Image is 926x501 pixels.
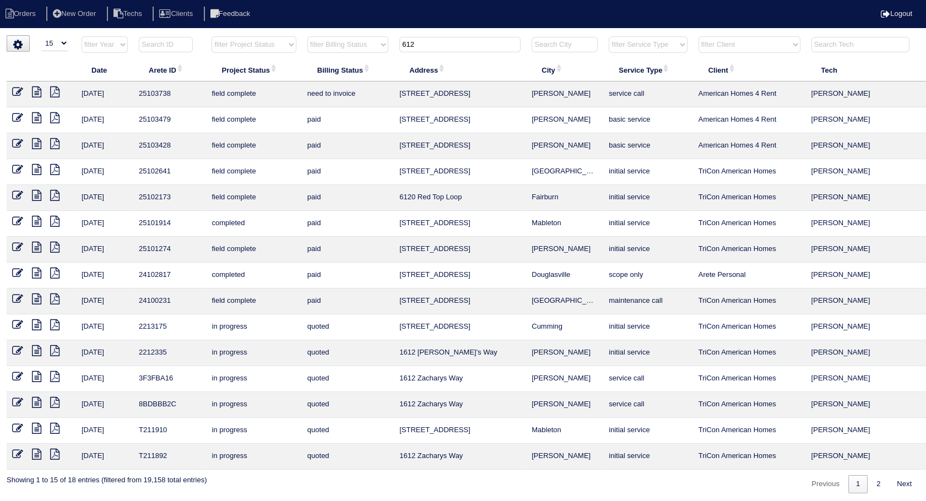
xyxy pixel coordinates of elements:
[107,9,151,18] a: Techs
[76,288,133,314] td: [DATE]
[394,58,526,81] th: Address: activate to sort column ascending
[133,211,206,237] td: 25101914
[806,392,921,418] td: [PERSON_NAME]
[693,392,806,418] td: TriCon American Homes
[206,314,301,340] td: in progress
[526,392,603,418] td: [PERSON_NAME]
[394,107,526,133] td: [STREET_ADDRESS]
[394,444,526,470] td: 1612 Zacharys Way
[526,237,603,263] td: [PERSON_NAME]
[526,418,603,444] td: Mableton
[526,263,603,288] td: Douglasville
[302,58,394,81] th: Billing Status: activate to sort column ascending
[302,392,394,418] td: quoted
[526,81,603,107] td: [PERSON_NAME]
[133,237,206,263] td: 25101274
[302,237,394,263] td: paid
[603,58,692,81] th: Service Type: activate to sort column ascending
[811,37,909,52] input: Search Tech
[76,444,133,470] td: [DATE]
[603,159,692,185] td: initial service
[603,107,692,133] td: basic service
[693,263,806,288] td: Arete Personal
[693,288,806,314] td: TriCon American Homes
[206,159,301,185] td: field complete
[133,288,206,314] td: 24100231
[889,475,919,493] a: Next
[603,237,692,263] td: initial service
[848,475,868,493] a: 1
[394,237,526,263] td: [STREET_ADDRESS]
[206,107,301,133] td: field complete
[394,185,526,211] td: 6120 Red Top Loop
[693,81,806,107] td: American Homes 4 Rent
[869,475,888,493] a: 2
[806,107,921,133] td: [PERSON_NAME]
[693,340,806,366] td: TriCon American Homes
[76,58,133,81] th: Date
[302,444,394,470] td: quoted
[526,211,603,237] td: Mableton
[526,288,603,314] td: [GEOGRAPHIC_DATA]
[394,314,526,340] td: [STREET_ADDRESS]
[76,263,133,288] td: [DATE]
[693,418,806,444] td: TriCon American Homes
[133,263,206,288] td: 24102817
[693,444,806,470] td: TriCon American Homes
[76,314,133,340] td: [DATE]
[603,263,692,288] td: scope only
[806,133,921,159] td: [PERSON_NAME]
[206,288,301,314] td: field complete
[806,58,921,81] th: Tech
[394,133,526,159] td: [STREET_ADDRESS]
[107,7,151,21] li: Techs
[806,314,921,340] td: [PERSON_NAME]
[806,340,921,366] td: [PERSON_NAME]
[302,366,394,392] td: quoted
[139,37,193,52] input: Search ID
[603,392,692,418] td: service call
[133,107,206,133] td: 25103479
[133,418,206,444] td: T211910
[76,107,133,133] td: [DATE]
[806,263,921,288] td: [PERSON_NAME]
[302,133,394,159] td: paid
[693,185,806,211] td: TriCon American Homes
[206,263,301,288] td: completed
[394,81,526,107] td: [STREET_ADDRESS]
[693,133,806,159] td: American Homes 4 Rent
[526,366,603,392] td: [PERSON_NAME]
[76,81,133,107] td: [DATE]
[204,7,259,21] li: Feedback
[603,418,692,444] td: initial service
[76,185,133,211] td: [DATE]
[206,185,301,211] td: field complete
[693,107,806,133] td: American Homes 4 Rent
[206,418,301,444] td: in progress
[399,37,521,52] input: Search Address
[76,159,133,185] td: [DATE]
[302,185,394,211] td: paid
[76,366,133,392] td: [DATE]
[693,237,806,263] td: TriCon American Homes
[526,58,603,81] th: City: activate to sort column ascending
[806,211,921,237] td: [PERSON_NAME]
[206,366,301,392] td: in progress
[153,9,202,18] a: Clients
[133,185,206,211] td: 25102173
[153,7,202,21] li: Clients
[7,470,207,485] div: Showing 1 to 15 of 18 entries (filtered from 19,158 total entries)
[133,81,206,107] td: 25103738
[206,58,301,81] th: Project Status: activate to sort column ascending
[806,185,921,211] td: [PERSON_NAME]
[693,366,806,392] td: TriCon American Homes
[302,159,394,185] td: paid
[133,314,206,340] td: 2213175
[394,263,526,288] td: [STREET_ADDRESS]
[526,340,603,366] td: [PERSON_NAME]
[394,288,526,314] td: [STREET_ADDRESS]
[532,37,598,52] input: Search City
[302,81,394,107] td: need to invoice
[302,211,394,237] td: paid
[394,366,526,392] td: 1612 Zacharys Way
